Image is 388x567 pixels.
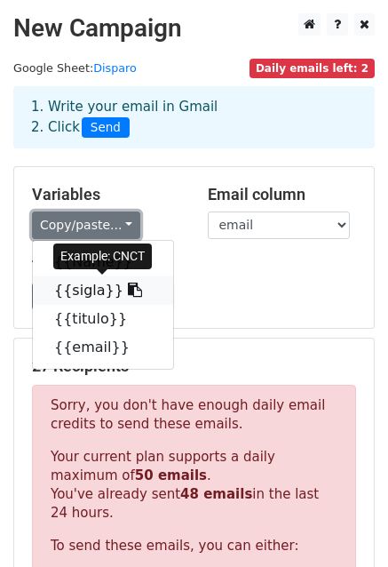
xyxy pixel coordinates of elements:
[18,97,370,138] div: 1. Write your email in Gmail 2. Click
[33,305,173,333] a: {{titulo}}
[51,396,337,434] p: Sorry, you don't have enough daily email credits to send these emails.
[13,61,137,75] small: Google Sheet:
[208,185,357,204] h5: Email column
[33,248,173,276] a: {{Name}}
[33,276,173,305] a: {{sigla}}
[180,486,252,502] strong: 48 emails
[135,467,207,483] strong: 50 emails
[82,117,130,139] span: Send
[51,448,337,523] p: Your current plan supports a daily maximum of . You've already sent in the last 24 hours.
[249,61,375,75] a: Daily emails left: 2
[299,482,388,567] iframe: Chat Widget
[249,59,375,78] span: Daily emails left: 2
[51,537,337,555] p: To send these emails, you can either:
[13,13,375,44] h2: New Campaign
[33,333,173,362] a: {{email}}
[32,185,181,204] h5: Variables
[93,61,137,75] a: Disparo
[32,356,356,376] h5: 27 Recipients
[32,212,140,239] a: Copy/paste...
[53,244,152,269] div: Example: CNCT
